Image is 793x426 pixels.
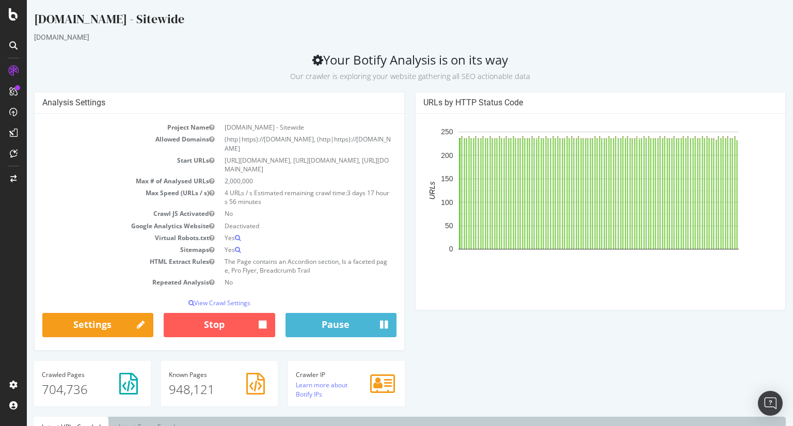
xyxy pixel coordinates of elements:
td: Max # of Analysed URLs [15,175,193,187]
small: Our crawler is exploring your website gathering all SEO actionable data [263,71,503,81]
a: Settings [15,313,126,338]
text: 250 [414,128,426,136]
text: 200 [414,151,426,160]
text: URLs [401,182,409,200]
td: The Page contains an Accordion section, Is a faceted page, Pro Flyer, Breadcrumb Trail [193,256,370,276]
text: 0 [422,245,426,254]
td: No [193,276,370,288]
button: Stop [137,313,248,338]
td: (http|https)://[DOMAIN_NAME], (http|https)://[DOMAIN_NAME] [193,133,370,154]
text: 100 [414,198,426,207]
td: No [193,208,370,219]
div: [DOMAIN_NAME] - Sitewide [7,10,759,32]
h4: Crawler IP [269,371,370,378]
h4: URLs by HTTP Status Code [396,98,751,108]
td: 4 URLs / s Estimated remaining crawl time: [193,187,370,208]
td: Sitemaps [15,244,193,256]
div: Open Intercom Messenger [758,391,783,416]
text: 50 [418,222,426,230]
td: Google Analytics Website [15,220,193,232]
div: [DOMAIN_NAME] [7,32,759,42]
p: View Crawl Settings [15,298,370,307]
p: 948,121 [142,381,243,398]
span: 3 days 17 hours 56 minutes [198,188,362,206]
p: 704,736 [15,381,116,398]
a: Learn more about Botify IPs [269,381,321,398]
h4: Pages Crawled [15,371,116,378]
h4: Pages Known [142,371,243,378]
td: [URL][DOMAIN_NAME], [URL][DOMAIN_NAME], [URL][DOMAIN_NAME] [193,154,370,175]
td: Crawl JS Activated [15,208,193,219]
td: Allowed Domains [15,133,193,154]
td: Virtual Robots.txt [15,232,193,244]
h4: Analysis Settings [15,98,370,108]
td: Repeated Analysis [15,276,193,288]
td: Deactivated [193,220,370,232]
button: Pause [259,313,370,338]
svg: A chart. [396,121,747,302]
h2: Your Botify Analysis is on its way [7,53,759,82]
td: [DOMAIN_NAME] - Sitewide [193,121,370,133]
td: Start URLs [15,154,193,175]
td: HTML Extract Rules [15,256,193,276]
td: Max Speed (URLs / s) [15,187,193,208]
td: Project Name [15,121,193,133]
text: 150 [414,175,426,183]
td: Yes [193,232,370,244]
td: 2,000,000 [193,175,370,187]
td: Yes [193,244,370,256]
